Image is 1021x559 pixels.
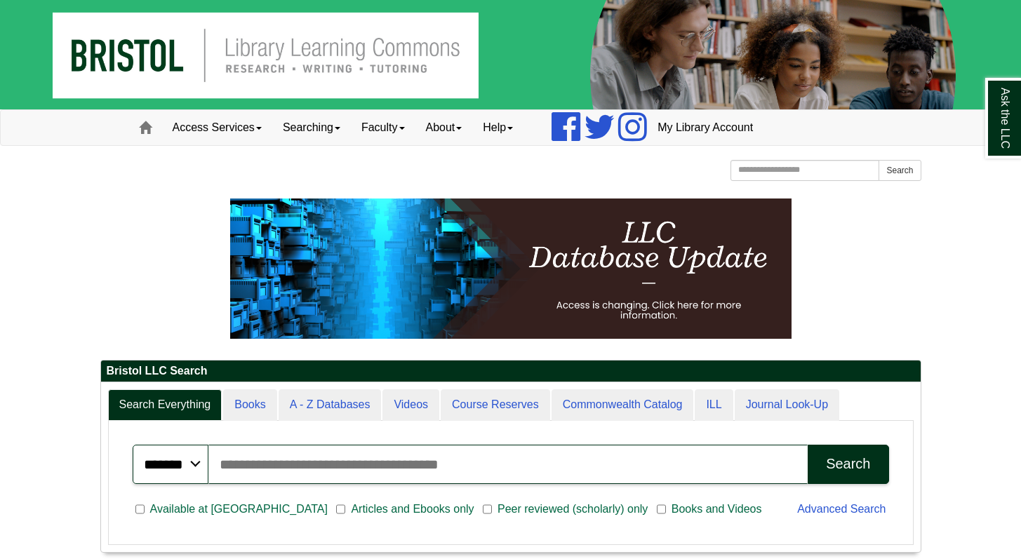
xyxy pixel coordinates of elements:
a: A - Z Databases [279,389,382,421]
span: Books and Videos [666,501,768,518]
a: Access Services [162,110,272,145]
input: Peer reviewed (scholarly) only [483,503,492,516]
a: Course Reserves [441,389,550,421]
span: Articles and Ebooks only [345,501,479,518]
a: Help [472,110,523,145]
a: Faculty [351,110,415,145]
div: Search [826,456,870,472]
a: Searching [272,110,351,145]
h2: Bristol LLC Search [101,361,921,382]
a: Videos [382,389,439,421]
button: Search [879,160,921,181]
span: Available at [GEOGRAPHIC_DATA] [145,501,333,518]
a: About [415,110,473,145]
span: Peer reviewed (scholarly) only [492,501,653,518]
a: Books [223,389,276,421]
img: HTML tutorial [230,198,792,339]
a: My Library Account [647,110,763,145]
input: Articles and Ebooks only [336,503,345,516]
a: Journal Look-Up [735,389,839,421]
a: Commonwealth Catalog [552,389,694,421]
button: Search [808,445,888,484]
a: Advanced Search [797,503,886,515]
input: Books and Videos [657,503,666,516]
a: Search Everything [108,389,222,421]
a: ILL [695,389,733,421]
input: Available at [GEOGRAPHIC_DATA] [135,503,145,516]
